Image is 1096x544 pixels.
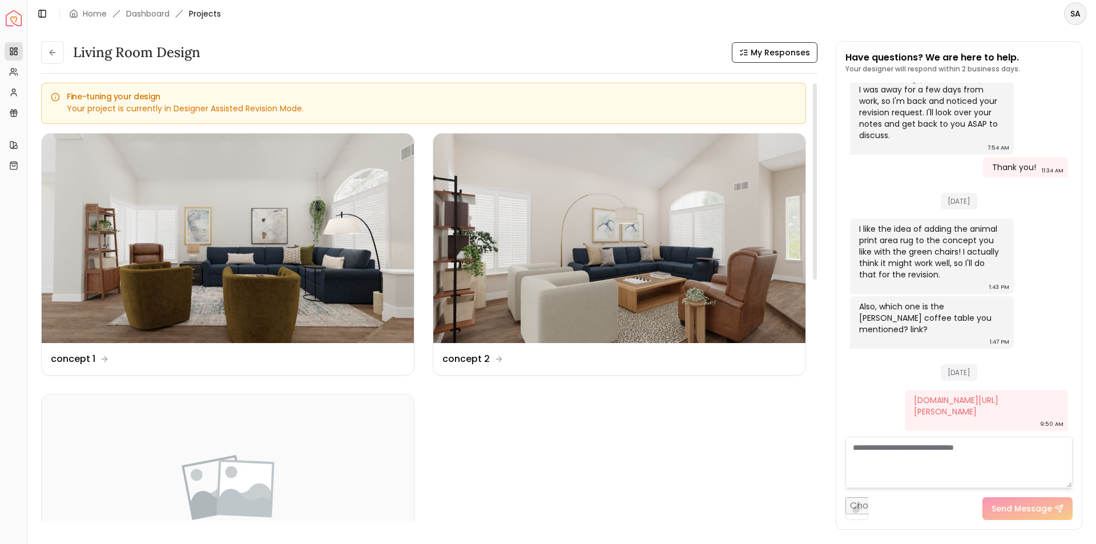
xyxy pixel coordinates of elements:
dd: concept 2 [442,352,490,366]
div: 7:54 AM [988,142,1009,154]
img: concept 2 [433,134,805,343]
div: 1:43 PM [989,281,1009,293]
button: My Responses [732,42,817,63]
a: [DOMAIN_NAME][URL][PERSON_NAME] [914,394,998,417]
span: My Responses [751,47,810,58]
div: Also, which one is the [PERSON_NAME] coffee table you mentioned? link? [859,301,1002,335]
a: Home [83,8,107,19]
a: Spacejoy [6,10,22,26]
div: Your project is currently in Designer Assisted Revision Mode. [51,103,796,114]
span: [DATE] [941,364,977,381]
div: Good morning [PERSON_NAME]! I was away for a few days from work, so I'm back and noticed your rev... [859,72,1002,141]
div: Thank you! [992,162,1036,173]
span: [DATE] [941,193,977,209]
div: 1:47 PM [990,336,1009,348]
dd: concept 1 [51,352,95,366]
span: Projects [189,8,221,19]
img: Spacejoy Logo [6,10,22,26]
nav: breadcrumb [69,8,221,19]
span: SA [1065,3,1086,24]
h3: Living Room design [73,43,200,62]
p: Have questions? We are here to help. [845,51,1020,65]
p: Your designer will respond within 2 business days. [845,65,1020,74]
button: SA [1064,2,1087,25]
a: concept 1concept 1 [41,133,414,376]
a: concept 2concept 2 [433,133,806,376]
div: I like the idea of adding the animal print area rug to the concept you like with the green chairs... [859,223,1002,280]
a: Dashboard [126,8,170,19]
div: 9:50 AM [1040,418,1063,430]
img: concept 1 [42,134,414,343]
h5: Fine-tuning your design [51,92,796,100]
div: 11:34 AM [1042,165,1063,176]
